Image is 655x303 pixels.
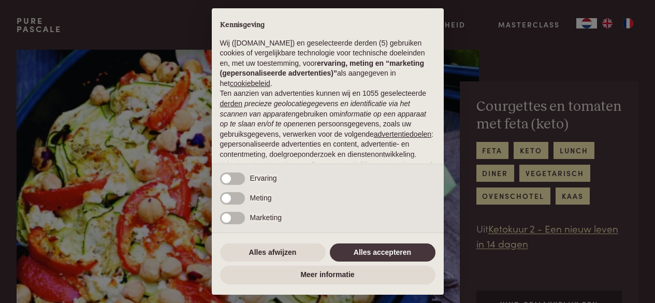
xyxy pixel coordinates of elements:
[250,194,272,202] span: Meting
[220,99,243,109] button: derden
[220,160,435,211] p: U kunt uw toestemming op elk moment vrijelijk geven, weigeren of intrekken door het voorkeurenpan...
[220,266,435,284] button: Meer informatie
[220,38,435,89] p: Wij ([DOMAIN_NAME]) en geselecteerde derden (5) gebruiken cookies of vergelijkbare technologie vo...
[230,79,270,88] a: cookiebeleid
[220,21,435,30] h2: Kennisgeving
[220,59,424,78] strong: ervaring, meting en “marketing (gepersonaliseerde advertenties)”
[374,129,431,140] button: advertentiedoelen
[220,243,326,262] button: Alles afwijzen
[220,110,427,128] em: informatie op een apparaat op te slaan en/of te openen
[220,89,435,160] p: Ten aanzien van advertenties kunnen wij en 1055 geselecteerde gebruiken om en persoonsgegevens, z...
[220,99,410,118] em: precieze geolocatiegegevens en identificatie via het scannen van apparaten
[330,243,435,262] button: Alles accepteren
[250,213,282,222] span: Marketing
[250,174,277,182] span: Ervaring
